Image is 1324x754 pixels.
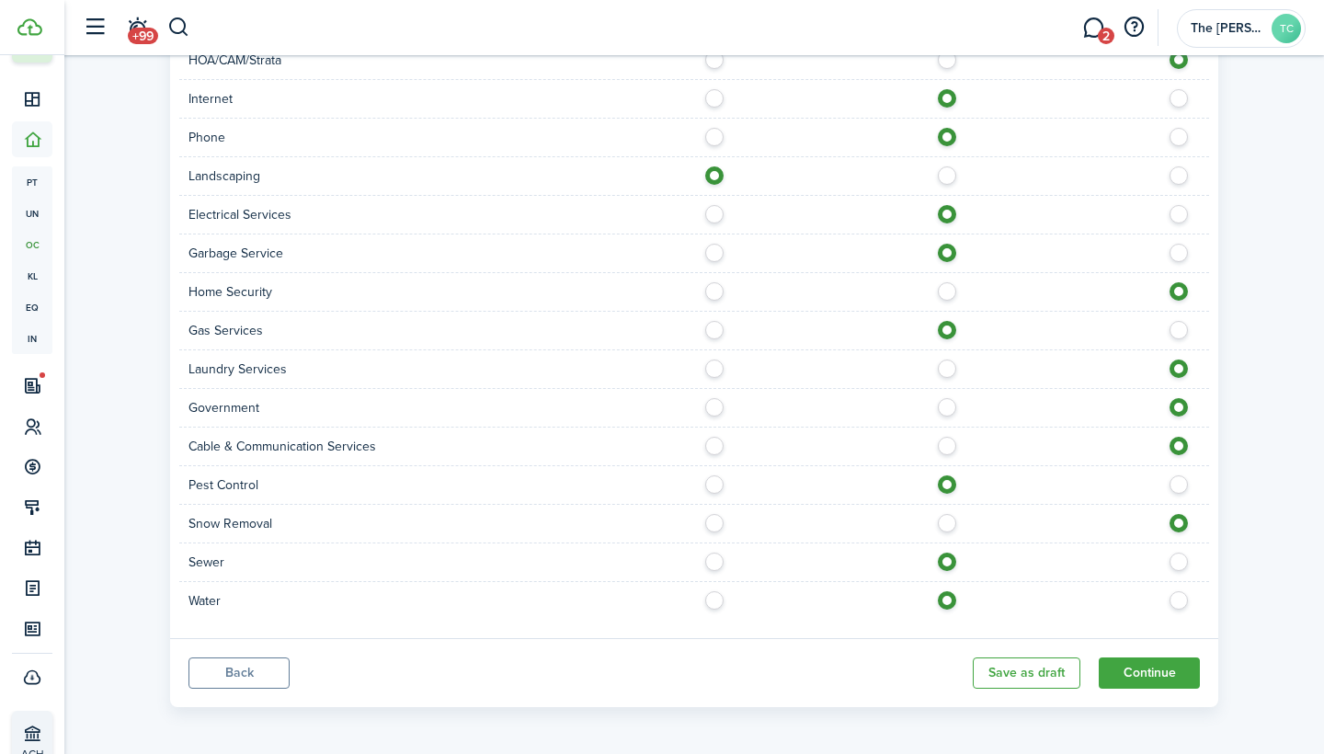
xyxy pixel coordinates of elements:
[12,198,52,229] a: un
[1191,22,1264,35] span: The Clarence Mason Group LLC
[179,553,694,572] div: Sewer
[179,244,694,263] div: Garbage Service
[179,437,694,456] div: Cable & Communication Services
[179,514,694,533] div: Snow Removal
[12,229,52,260] a: oc
[120,5,154,51] a: Notifications
[179,166,694,186] div: Landscaping
[1099,657,1200,689] button: Continue
[1098,28,1114,44] span: 2
[179,360,694,379] div: Laundry Services
[179,398,694,417] div: Government
[179,51,694,70] div: HOA/CAM/Strata
[128,28,158,44] span: +99
[179,89,694,109] div: Internet
[188,657,290,689] button: Back
[12,323,52,354] a: in
[167,12,190,43] button: Search
[12,260,52,291] a: kl
[12,166,52,198] a: pt
[1076,5,1111,51] a: Messaging
[17,18,42,36] img: TenantCloud
[12,291,52,323] a: eq
[1118,12,1149,43] button: Open resource center
[179,205,694,224] div: Electrical Services
[1272,14,1301,43] avatar-text: TC
[179,321,694,340] div: Gas Services
[179,282,694,302] div: Home Security
[179,475,694,495] div: Pest Control
[973,657,1080,689] button: Save as draft
[179,128,694,147] div: Phone
[77,10,112,45] button: Open sidebar
[179,591,694,611] div: Water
